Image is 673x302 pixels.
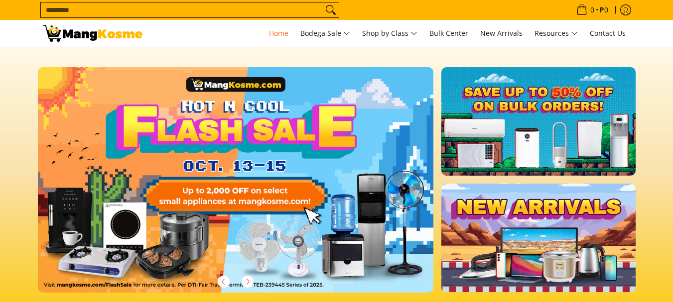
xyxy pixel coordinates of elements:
span: Shop by Class [362,27,417,40]
span: New Arrivals [480,28,523,38]
span: Bodega Sale [300,27,350,40]
a: Home [264,20,293,47]
span: Home [269,28,288,38]
button: Next [237,271,259,293]
span: Resources [535,27,578,40]
a: New Arrivals [475,20,528,47]
nav: Main Menu [152,20,631,47]
a: Resources [530,20,583,47]
span: 0 [589,6,596,13]
span: • [573,4,611,15]
span: Contact Us [590,28,626,38]
span: Bulk Center [429,28,468,38]
img: Mang Kosme: Your Home Appliances Warehouse Sale Partner! [43,25,142,42]
a: Bulk Center [424,20,473,47]
span: ₱0 [598,6,610,13]
button: Search [323,2,339,17]
a: Contact Us [585,20,631,47]
a: Bodega Sale [295,20,355,47]
button: Previous [213,271,235,293]
a: Shop by Class [357,20,422,47]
